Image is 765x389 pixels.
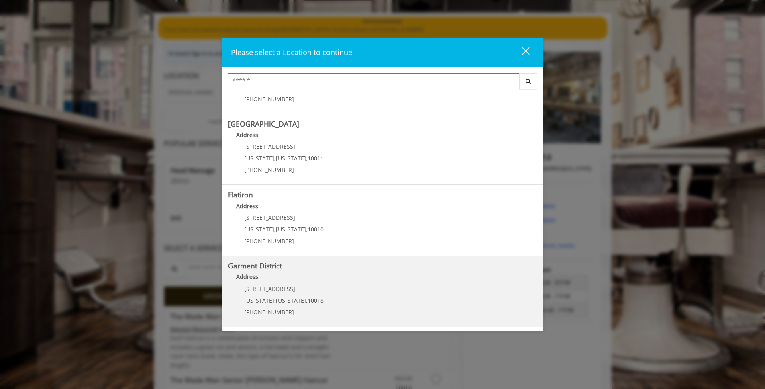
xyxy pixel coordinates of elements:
[244,214,295,221] span: [STREET_ADDRESS]
[276,154,306,162] span: [US_STATE]
[236,202,260,210] b: Address:
[276,225,306,233] span: [US_STATE]
[274,297,276,304] span: ,
[244,225,274,233] span: [US_STATE]
[308,225,324,233] span: 10010
[274,225,276,233] span: ,
[236,131,260,139] b: Address:
[228,73,537,93] div: Center Select
[244,95,294,103] span: [PHONE_NUMBER]
[306,297,308,304] span: ,
[244,285,295,293] span: [STREET_ADDRESS]
[308,297,324,304] span: 10018
[244,143,295,150] span: [STREET_ADDRESS]
[228,261,282,270] b: Garment District
[231,47,352,57] span: Please select a Location to continue
[244,237,294,245] span: [PHONE_NUMBER]
[276,297,306,304] span: [US_STATE]
[244,308,294,316] span: [PHONE_NUMBER]
[244,154,274,162] span: [US_STATE]
[308,154,324,162] span: 10011
[228,119,299,129] b: [GEOGRAPHIC_DATA]
[274,154,276,162] span: ,
[236,273,260,280] b: Address:
[306,225,308,233] span: ,
[244,297,274,304] span: [US_STATE]
[513,47,529,59] div: close dialog
[228,190,253,199] b: Flatiron
[244,166,294,174] span: [PHONE_NUMBER]
[507,44,534,61] button: close dialog
[306,154,308,162] span: ,
[524,78,533,84] i: Search button
[228,73,520,89] input: Search Center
